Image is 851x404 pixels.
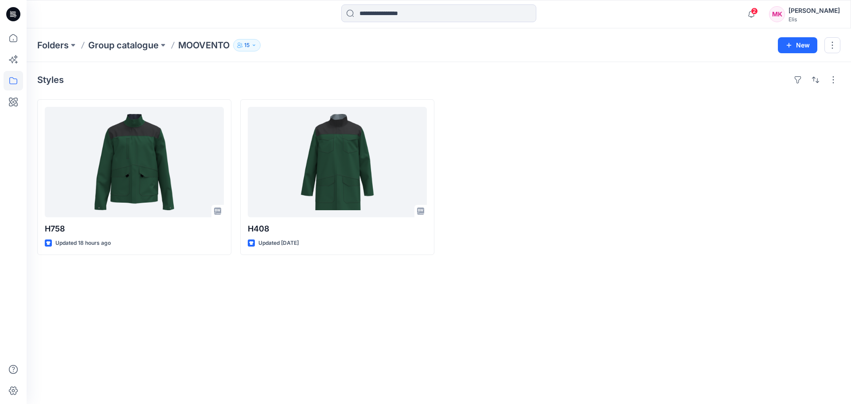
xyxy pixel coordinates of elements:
[233,39,261,51] button: 15
[88,39,159,51] a: Group catalogue
[37,75,64,85] h4: Styles
[55,239,111,248] p: Updated 18 hours ago
[45,223,224,235] p: H758
[45,107,224,217] a: H758
[244,40,250,50] p: 15
[789,5,840,16] div: [PERSON_NAME]
[769,6,785,22] div: MK
[248,223,427,235] p: H408
[37,39,69,51] a: Folders
[751,8,758,15] span: 2
[258,239,299,248] p: Updated [DATE]
[248,107,427,217] a: H408
[789,16,840,23] div: Elis
[778,37,817,53] button: New
[178,39,230,51] p: MOOVENTO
